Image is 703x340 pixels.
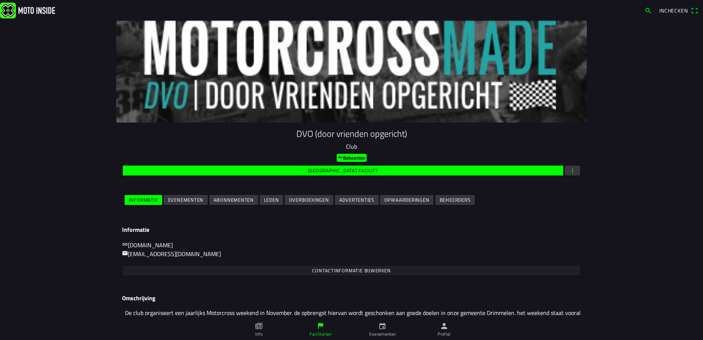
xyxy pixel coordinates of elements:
[122,128,581,139] h1: DVO (door vrienden opgericht)
[438,331,451,337] ion-label: Profiel
[122,142,581,151] p: Club
[260,195,283,205] ion-button: Leden
[122,305,581,330] textarea: De club organiseert een jaarlijks Motorcross weekend in November. de opbrengst hiervan wordt gesc...
[125,195,162,205] ion-button: Informatie
[122,226,581,233] h3: Informatie
[378,322,386,330] ion-icon: calendar
[435,195,475,205] ion-button: Beheerders
[310,331,331,337] ion-label: Faciliteiten
[122,241,128,247] ion-icon: link
[164,195,208,205] ion-button: Evenementen
[123,166,563,176] ion-button: [GEOGRAPHIC_DATA] facility
[338,155,343,160] ion-icon: key
[317,322,325,330] ion-icon: flag
[122,249,221,258] a: mail[EMAIL_ADDRESS][DOMAIN_NAME]
[122,250,128,256] ion-icon: mail
[335,195,379,205] ion-button: Advertenties
[123,266,580,276] ion-button: Contactinformatie bijwerken
[337,154,367,162] ion-badge: Beheerder
[122,295,581,302] h3: Omschrijving
[255,322,263,330] ion-icon: paper
[209,195,258,205] ion-button: Abonnementen
[641,4,656,17] a: search
[380,195,433,205] ion-button: Opwaarderingen
[122,241,173,249] a: link[DOMAIN_NAME]
[369,331,396,337] ion-label: Evenementen
[285,195,333,205] ion-button: Overboekingen
[656,4,702,17] a: Incheckenqr scanner
[659,7,688,14] span: Inchecken
[255,331,263,337] ion-label: Info
[440,322,448,330] ion-icon: person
